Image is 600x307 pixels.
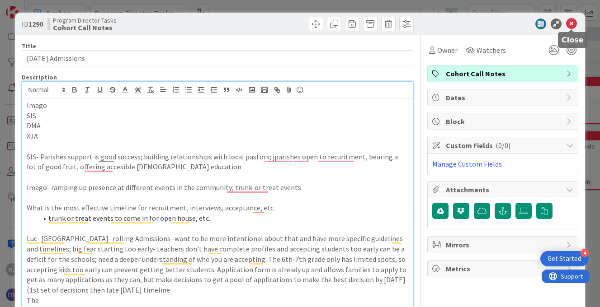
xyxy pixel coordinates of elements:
[437,45,458,56] span: Owner
[540,251,589,266] div: Open Get Started checklist, remaining modules: 4
[22,19,43,29] span: ID
[446,263,562,274] span: Metrics
[28,19,43,28] b: 1290
[27,152,408,172] p: SIS- Parishes support is good success; building relationships with local pastors; jparishes open ...
[27,100,408,111] p: Imago
[22,42,36,50] label: Title
[27,233,408,295] p: Luc- [GEOGRAPHIC_DATA]- rolling Admissions- want to be more intentional about that and have more ...
[27,131,408,141] p: XJA
[27,111,408,121] p: SIS
[27,295,408,306] p: The
[19,1,41,12] span: Support
[53,17,117,24] span: Program Director Tasks
[562,36,584,44] h5: Close
[53,24,117,31] b: Cohort Call Notes
[446,92,562,103] span: Dates
[446,239,562,250] span: Mirrors
[446,184,562,195] span: Attachments
[22,73,57,81] span: Description
[548,254,581,263] div: Get Started
[22,50,413,66] input: type card name here...
[581,249,589,257] div: 4
[27,182,408,193] p: Imago- ramping up presence at different events in the community; trunk-or treat events
[477,45,506,56] span: Watchers
[27,203,408,213] p: What is the most effective timeline for recruitment, interviews, acceptance, etc.
[432,159,502,168] a: Manage Custom Fields
[446,140,562,151] span: Custom Fields
[27,121,408,131] p: DMA
[38,213,408,223] li: trunk or treat events to come in for open house, etc.
[446,116,562,127] span: Block
[496,141,510,150] span: ( 0/0 )
[446,68,562,79] span: Cohort Call Notes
